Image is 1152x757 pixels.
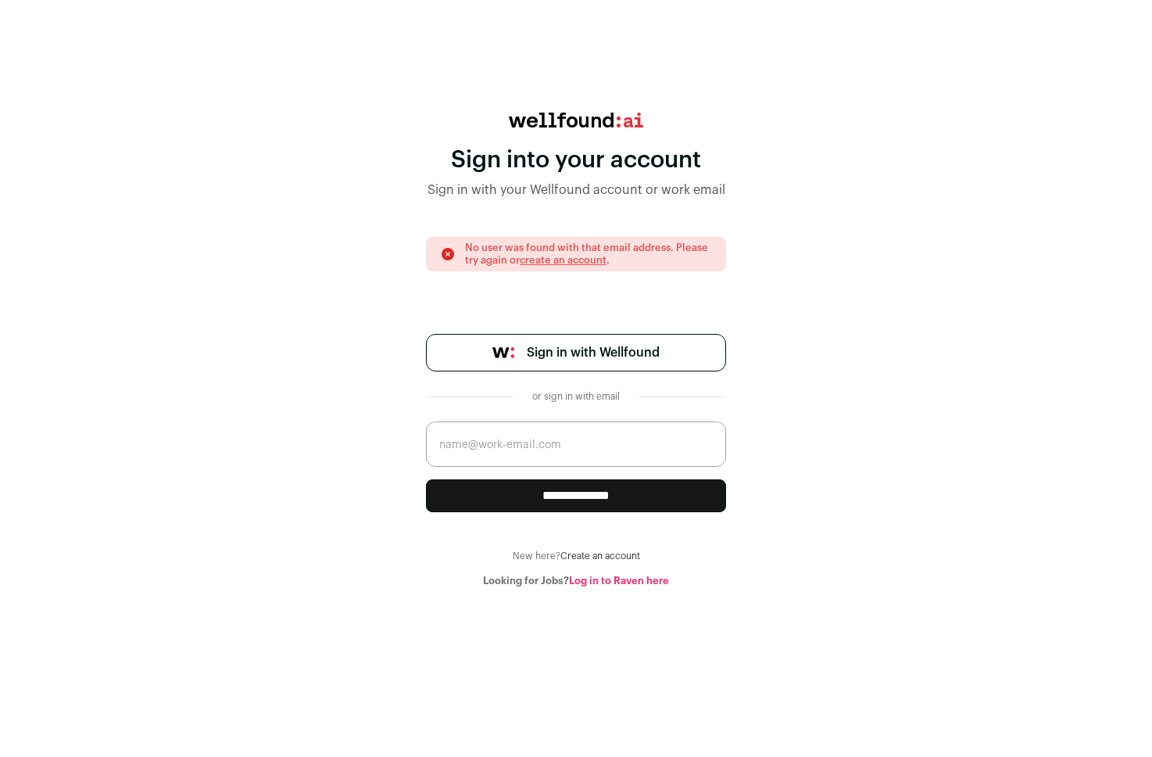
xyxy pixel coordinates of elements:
[426,181,726,199] div: Sign in with your Wellfound account or work email
[426,334,726,371] a: Sign in with Wellfound
[560,551,640,561] a: Create an account
[426,146,726,174] div: Sign into your account
[426,550,726,562] div: New here?
[569,576,669,586] a: Log in to Raven here
[492,347,514,358] img: wellfound-symbol-flush-black-fb3c872781a75f747ccb3a119075da62bfe97bd399995f84a933054e44a575c4.png
[509,113,643,127] img: wellfound:ai
[526,390,626,403] div: or sign in with email
[426,575,726,587] div: Looking for Jobs?
[520,255,606,265] a: create an account
[426,422,726,467] input: name@work-email.com
[527,343,660,362] span: Sign in with Wellfound
[465,242,712,267] p: No user was found with that email address. Please try again or .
